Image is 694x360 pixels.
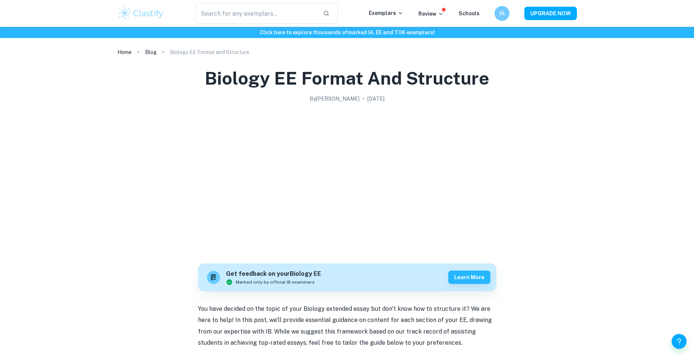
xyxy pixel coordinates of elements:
[198,106,496,255] img: Biology EE Format and Structure cover image
[418,10,444,18] p: Review
[362,95,364,103] p: •
[117,6,165,21] img: Clastify logo
[198,303,496,360] p: You have decided on the topic of your Biology extended essay but don't know how to structure it? ...
[672,334,687,349] button: Help and Feedback
[205,66,489,90] h1: Biology EE Format and Structure
[117,47,132,57] a: Home
[369,9,403,17] p: Exemplars
[226,269,321,279] h6: Get feedback on your Biology EE
[310,95,359,103] h2: By [PERSON_NAME]
[524,7,577,20] button: UPGRADE NOW
[459,10,480,16] a: Schools
[198,263,496,291] a: Get feedback on yourBiology EEMarked only by official IB examinersLearn more
[236,279,315,285] span: Marked only by official IB examiners
[367,95,384,103] h2: [DATE]
[497,9,506,18] h6: ｱﾑ
[494,6,509,21] button: ｱﾑ
[448,271,490,284] button: Learn more
[1,28,693,37] h6: Click here to explore thousands of marked IA, EE and TOK exemplars !
[170,48,249,56] p: Biology EE Format and Structure
[195,3,317,24] input: Search for any exemplars...
[145,47,157,57] a: Blog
